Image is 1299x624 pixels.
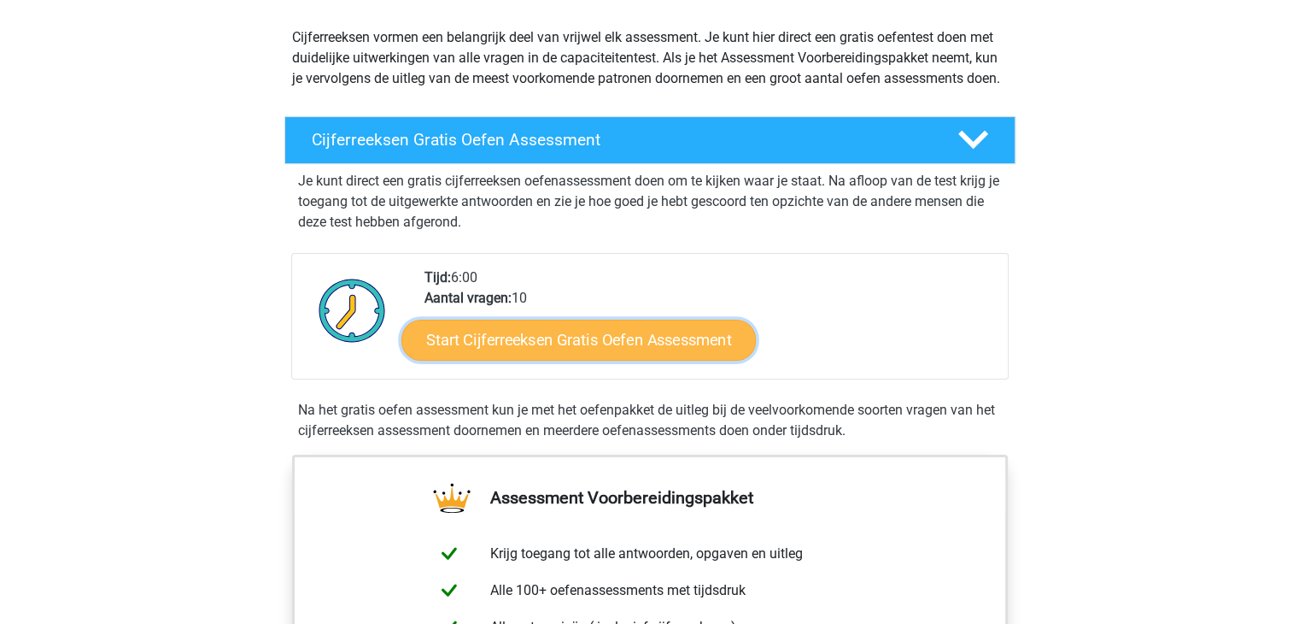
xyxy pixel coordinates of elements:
p: Je kunt direct een gratis cijferreeksen oefenassessment doen om te kijken waar je staat. Na afloo... [298,171,1002,233]
div: Na het gratis oefen assessment kun je met het oefenpakket de uitleg bij de veelvoorkomende soorte... [291,400,1009,441]
p: Cijferreeksen vormen een belangrijk deel van vrijwel elk assessment. Je kunt hier direct een grat... [292,27,1008,89]
a: Start Cijferreeksen Gratis Oefen Assessment [401,319,756,360]
h4: Cijferreeksen Gratis Oefen Assessment [312,130,930,150]
b: Aantal vragen: [424,290,512,306]
b: Tijd: [424,269,451,286]
a: Cijferreeksen Gratis Oefen Assessment [278,116,1022,164]
div: 6:00 10 [412,268,1007,379]
img: Klok [309,268,395,353]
